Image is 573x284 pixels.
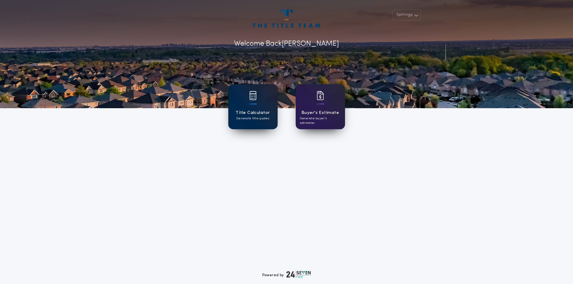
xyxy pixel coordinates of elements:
p: Generate buyer's estimates [300,116,341,125]
img: card icon [317,91,324,100]
p: Generate title quotes [236,116,269,121]
a: card iconTitle CalculatorGenerate title quotes [228,84,278,129]
a: card iconBuyer's EstimateGenerate buyer's estimates [296,84,345,129]
p: Welcome Back [PERSON_NAME] [234,38,339,49]
img: logo [286,271,311,278]
h1: Title Calculator [236,109,270,116]
img: account-logo [253,10,320,28]
button: Settings [393,10,421,20]
div: Powered by [262,271,311,278]
img: card icon [249,91,257,100]
h1: Buyer's Estimate [301,109,339,116]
